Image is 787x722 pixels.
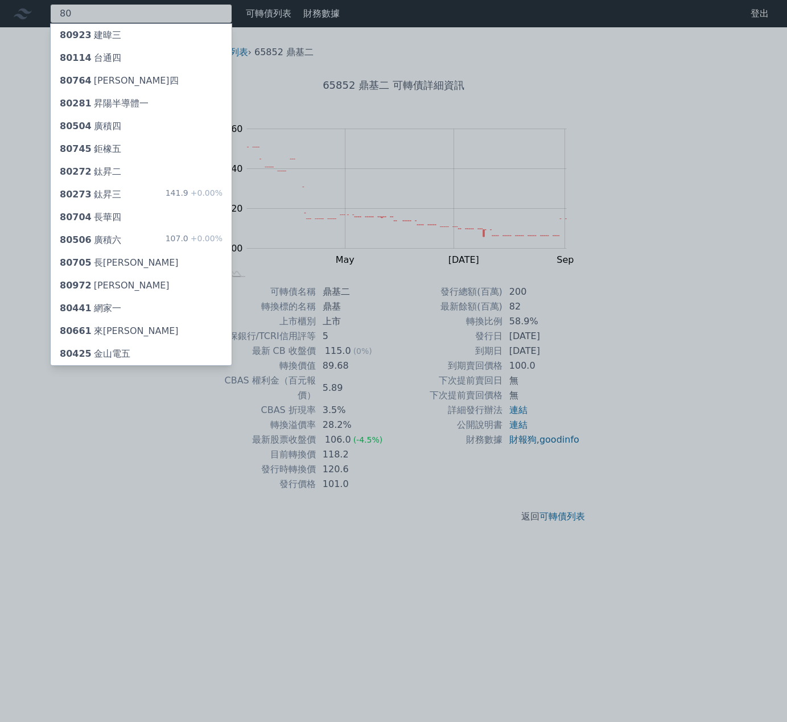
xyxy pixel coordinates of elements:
span: 80441 [60,303,92,313]
span: 80425 [60,348,92,359]
span: +0.00% [188,188,222,197]
a: 80661來[PERSON_NAME] [51,320,232,343]
div: 廣積六 [60,233,121,247]
span: 80272 [60,166,92,177]
div: 台通四 [60,51,121,65]
div: 長華四 [60,211,121,224]
span: 80764 [60,75,92,86]
div: 聊天小工具 [730,667,787,722]
span: 80506 [60,234,92,245]
div: 金山電五 [60,347,130,361]
a: 80504廣積四 [51,115,232,138]
div: 網家一 [60,302,121,315]
a: 80425金山電五 [51,343,232,365]
span: +0.00% [188,234,222,243]
a: 80272鈦昇二 [51,160,232,183]
div: 鈦昇二 [60,165,121,179]
a: 80273鈦昇三 141.9+0.00% [51,183,232,206]
a: 80923建暐三 [51,24,232,47]
a: 80745鉅橡五 [51,138,232,160]
div: 107.0 [166,233,222,247]
span: 80704 [60,212,92,222]
span: 80705 [60,257,92,268]
span: 80281 [60,98,92,109]
a: 80281昇陽半導體一 [51,92,232,115]
div: 鉅橡五 [60,142,121,156]
div: [PERSON_NAME]四 [60,74,179,88]
a: 80506廣積六 107.0+0.00% [51,229,232,251]
a: 80705長[PERSON_NAME] [51,251,232,274]
a: 80114台通四 [51,47,232,69]
div: 141.9 [166,188,222,201]
div: 昇陽半導體一 [60,97,149,110]
div: 鈦昇三 [60,188,121,201]
iframe: Chat Widget [730,667,787,722]
div: 建暐三 [60,28,121,42]
a: 80704長華四 [51,206,232,229]
div: 廣積四 [60,119,121,133]
div: [PERSON_NAME] [60,279,170,292]
div: 長[PERSON_NAME] [60,256,179,270]
span: 80661 [60,325,92,336]
a: 80972[PERSON_NAME] [51,274,232,297]
span: 80273 [60,189,92,200]
span: 80504 [60,121,92,131]
a: 80764[PERSON_NAME]四 [51,69,232,92]
span: 80923 [60,30,92,40]
span: 80745 [60,143,92,154]
a: 80441網家一 [51,297,232,320]
span: 80114 [60,52,92,63]
span: 80972 [60,280,92,291]
div: 來[PERSON_NAME] [60,324,179,338]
